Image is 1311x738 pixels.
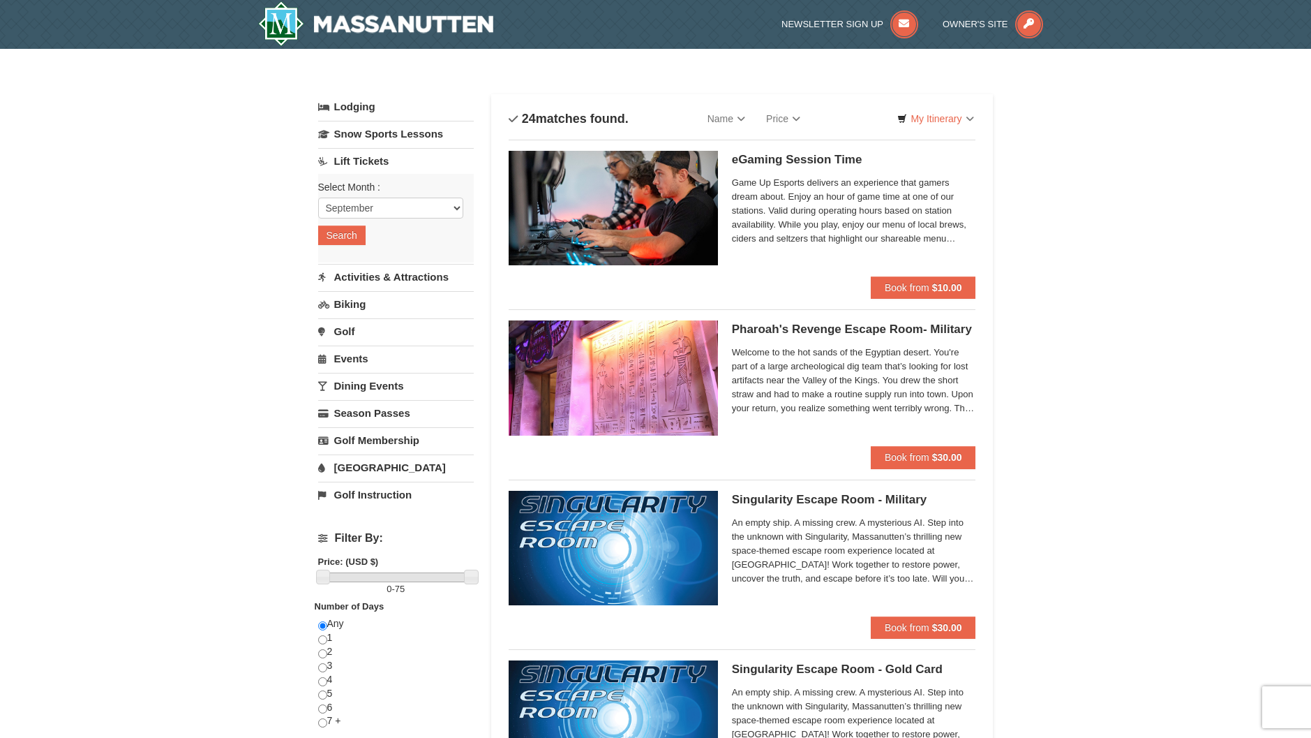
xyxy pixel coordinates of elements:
[732,346,976,415] span: Welcome to the hot sands of the Egyptian desert. You're part of a large archeological dig team th...
[318,94,474,119] a: Lodging
[318,373,474,399] a: Dining Events
[318,400,474,426] a: Season Passes
[258,1,494,46] a: Massanutten Resort
[318,556,379,567] strong: Price: (USD $)
[509,112,629,126] h4: matches found.
[315,601,384,612] strong: Number of Days
[318,264,474,290] a: Activities & Attractions
[318,532,474,545] h4: Filter By:
[781,19,883,29] span: Newsletter Sign Up
[732,516,976,586] span: An empty ship. A missing crew. A mysterious AI. Step into the unknown with Singularity, Massanutt...
[781,19,918,29] a: Newsletter Sign Up
[732,493,976,507] h5: Singularity Escape Room - Military
[932,282,962,293] strong: $10.00
[732,176,976,246] span: Game Up Esports delivers an experience that gamers dream about. Enjoy an hour of game time at one...
[318,482,474,508] a: Golf Instruction
[888,108,982,129] a: My Itinerary
[871,446,976,468] button: Book from $30.00
[943,19,1043,29] a: Owner's Site
[756,105,811,133] a: Price
[318,346,474,371] a: Events
[318,148,474,174] a: Lift Tickets
[318,226,366,245] button: Search
[318,582,474,596] label: -
[318,180,463,194] label: Select Month :
[871,617,976,639] button: Book from $30.00
[943,19,1008,29] span: Owner's Site
[732,323,976,337] h5: Pharoah's Revenge Escape Room- Military
[871,276,976,299] button: Book from $10.00
[885,282,929,293] span: Book from
[387,584,391,594] span: 0
[318,318,474,344] a: Golf
[318,121,474,147] a: Snow Sports Lessons
[318,291,474,317] a: Biking
[885,452,929,463] span: Book from
[258,1,494,46] img: Massanutten Resort Logo
[395,584,405,594] span: 75
[509,491,718,605] img: 6619913-520-2f5f5301.jpg
[522,112,536,126] span: 24
[732,153,976,167] h5: eGaming Session Time
[318,427,474,453] a: Golf Membership
[318,455,474,480] a: [GEOGRAPHIC_DATA]
[697,105,756,133] a: Name
[932,452,962,463] strong: $30.00
[509,320,718,435] img: 6619913-410-20a124c9.jpg
[885,622,929,633] span: Book from
[509,151,718,265] img: 19664770-34-0b975b5b.jpg
[932,622,962,633] strong: $30.00
[732,663,976,677] h5: Singularity Escape Room - Gold Card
